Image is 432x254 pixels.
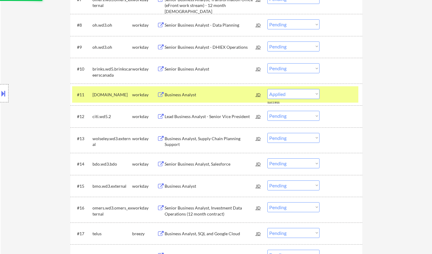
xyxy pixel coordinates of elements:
[256,158,262,169] div: JD
[132,92,157,98] div: workday
[132,114,157,120] div: workday
[132,183,157,189] div: workday
[256,63,262,74] div: JD
[92,161,132,167] div: bdo.wd3.bdo
[165,92,256,98] div: Business Analyst
[165,205,256,217] div: Senior Business Analyst, Investment Data Operations (12 month contract)
[92,205,132,217] div: omers.wd3.omers_external
[165,136,256,147] div: Business Analyst, Supply Chain Planning Support
[92,183,132,189] div: bmo.wd3.external
[132,66,157,72] div: workday
[256,19,262,30] div: JD
[267,100,292,105] div: success
[256,228,262,239] div: JD
[92,231,132,237] div: telus
[77,183,88,189] div: #15
[92,44,132,50] div: oh.wd3.oh
[132,161,157,167] div: workday
[256,89,262,100] div: JD
[165,22,256,28] div: Senior Business Analyst - Data Planning
[256,111,262,122] div: JD
[132,205,157,211] div: workday
[165,66,256,72] div: Senior Business Analyst
[165,161,256,167] div: Senior Business Analyst, Salesforce
[256,202,262,213] div: JD
[165,44,256,50] div: Senior Business Analyst - DHIEX Operations
[132,136,157,142] div: workday
[77,22,88,28] div: #8
[132,231,157,237] div: breezy
[77,205,88,211] div: #16
[92,66,132,78] div: brinks.wd5.brinkscareerscanada
[165,114,256,120] div: Lead Business Analyst - Senior Vice President
[92,22,132,28] div: oh.wd3.oh
[77,161,88,167] div: #14
[92,92,132,98] div: [DOMAIN_NAME]
[92,114,132,120] div: citi.wd5.2
[256,133,262,144] div: JD
[92,136,132,147] div: wolseley.wd3.external
[256,180,262,191] div: JD
[256,41,262,52] div: JD
[132,44,157,50] div: workday
[165,231,256,237] div: Business Analyst, SQL and Google Cloud
[132,22,157,28] div: workday
[77,231,88,237] div: #17
[165,183,256,189] div: Business Analyst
